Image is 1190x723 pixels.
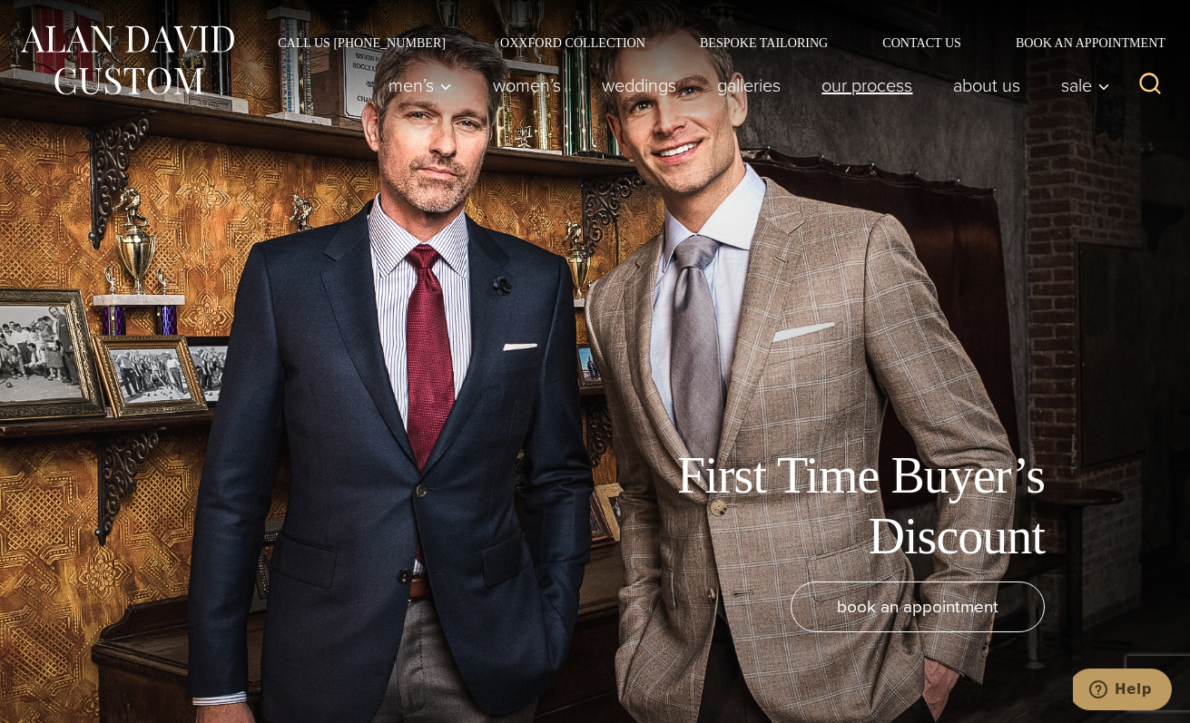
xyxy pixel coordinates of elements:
a: About Us [933,67,1041,103]
a: Book an Appointment [988,36,1172,49]
a: Our Process [802,67,933,103]
a: book an appointment [791,581,1045,632]
a: Bespoke Tailoring [673,36,855,49]
a: Call Us [PHONE_NUMBER] [251,36,473,49]
a: Galleries [697,67,802,103]
a: Oxxford Collection [473,36,673,49]
a: weddings [582,67,697,103]
button: Sale sub menu toggle [1041,67,1120,103]
button: View Search Form [1128,64,1172,107]
a: Contact Us [855,36,988,49]
h1: First Time Buyer’s Discount [636,445,1045,567]
iframe: Opens a widget where you can chat to one of our agents [1073,669,1172,714]
img: Alan David Custom [18,20,236,101]
nav: Secondary Navigation [251,36,1172,49]
a: Women’s [473,67,582,103]
button: Men’s sub menu toggle [369,67,473,103]
nav: Primary Navigation [369,67,1120,103]
span: book an appointment [837,593,998,620]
